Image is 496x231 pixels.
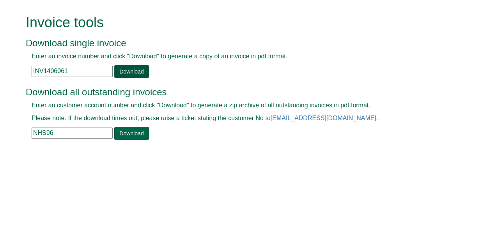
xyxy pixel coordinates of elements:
[26,38,453,48] h3: Download single invoice
[26,15,453,30] h1: Invoice tools
[32,66,113,77] input: e.g. INV1234
[32,101,447,110] p: Enter an customer account number and click "Download" to generate a zip archive of all outstandin...
[271,115,376,121] a: [EMAIL_ADDRESS][DOMAIN_NAME]
[32,52,447,61] p: Enter an invoice number and click "Download" to generate a copy of an invoice in pdf format.
[114,65,149,78] a: Download
[114,127,149,140] a: Download
[26,87,453,97] h3: Download all outstanding invoices
[32,128,113,139] input: e.g. BLA02
[32,114,447,123] p: Please note: If the download times out, please raise a ticket stating the customer No to .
